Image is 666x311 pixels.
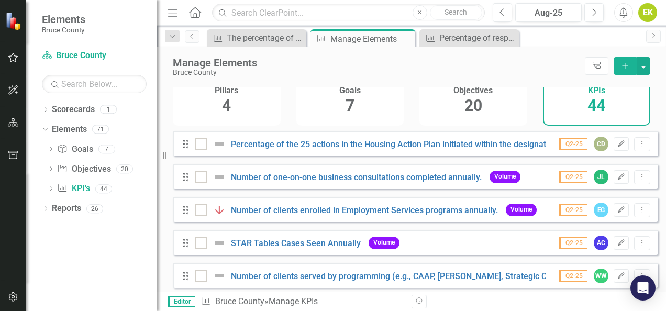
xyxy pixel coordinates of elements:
[559,171,587,183] span: Q2-25
[213,270,226,282] img: Not Defined
[57,183,90,195] a: KPI's
[594,236,608,250] div: AC
[231,139,600,149] a: Percentage of the 25 actions in the Housing Action Plan initiated within the designated timeframe.
[594,203,608,217] div: EG
[213,138,226,150] img: Not Defined
[330,32,413,46] div: Manage Elements
[430,5,482,20] button: Search
[201,296,404,308] div: » Manage KPIs
[559,138,587,150] span: Q2-25
[559,204,587,216] span: Q2-25
[630,275,656,301] div: Open Intercom Messenger
[506,204,537,216] span: Volume
[42,75,147,93] input: Search Below...
[231,205,498,215] a: Number of clients enrolled in Employment Services programs annually.
[231,238,361,248] a: STAR Tables Cases Seen Annually
[464,96,482,115] span: 20
[339,86,361,95] h4: Goals
[100,105,117,114] div: 1
[439,31,516,45] div: Percentage of respondents who answer positively ("Strongly Agree" or "Agree") to the question: "I...
[490,171,520,183] span: Volume
[57,143,93,155] a: Goals
[215,86,238,95] h4: Pillars
[453,86,493,95] h4: Objectives
[42,26,85,34] small: Bruce County
[227,31,304,45] div: The percentage of available municipal beds occupied annually.
[98,145,115,153] div: 7
[346,96,354,115] span: 7
[638,3,657,22] button: EK
[212,4,485,22] input: Search ClearPoint...
[369,237,399,249] span: Volume
[213,237,226,249] img: Not Defined
[52,203,81,215] a: Reports
[42,13,85,26] span: Elements
[231,172,482,182] a: Number of one-on-one business consultations completed annually.
[52,124,87,136] a: Elements
[588,86,605,95] h4: KPIs
[594,170,608,184] div: JL
[209,31,304,45] a: The percentage of available municipal beds occupied annually.
[559,237,587,249] span: Q2-25
[222,96,231,115] span: 4
[231,271,645,281] a: Number of clients served by programming (e.g., CAAP, [PERSON_NAME], Strategic Community Initiativ...
[173,69,580,76] div: Bruce County
[92,125,109,134] div: 71
[519,7,578,19] div: Aug-25
[215,296,264,306] a: Bruce County
[445,8,467,16] span: Search
[95,184,112,193] div: 44
[594,269,608,283] div: WW
[587,96,605,115] span: 44
[213,204,226,216] img: Off Track
[5,12,24,30] img: ClearPoint Strategy
[52,104,95,116] a: Scorecards
[57,163,110,175] a: Objectives
[168,296,195,307] span: Editor
[42,50,147,62] a: Bruce County
[86,204,103,213] div: 26
[594,137,608,151] div: CD
[559,270,587,282] span: Q2-25
[116,164,133,173] div: 20
[422,31,516,45] a: Percentage of respondents who answer positively ("Strongly Agree" or "Agree") to the question: "I...
[515,3,582,22] button: Aug-25
[173,57,580,69] div: Manage Elements
[213,171,226,183] img: Not Defined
